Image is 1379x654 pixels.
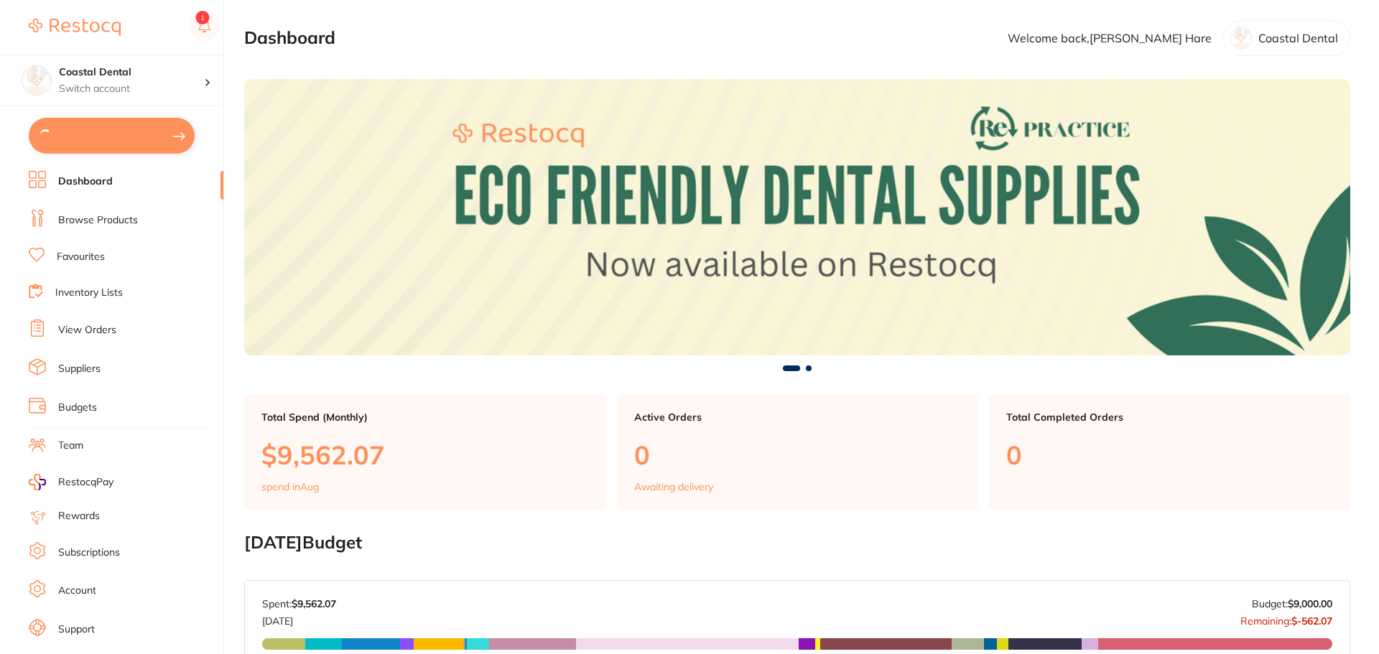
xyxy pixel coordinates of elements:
[57,250,105,264] a: Favourites
[55,286,123,300] a: Inventory Lists
[29,11,121,44] a: Restocq Logo
[1291,615,1332,627] strong: $-562.07
[262,598,336,609] p: Spent:
[58,584,96,598] a: Account
[58,323,116,337] a: View Orders
[292,597,336,610] strong: $9,562.07
[58,622,95,637] a: Support
[261,440,588,470] p: $9,562.07
[29,474,46,490] img: RestocqPay
[1006,411,1333,423] p: Total Completed Orders
[617,394,978,510] a: Active Orders0Awaiting delivery
[244,533,1350,553] h2: [DATE] Budget
[989,394,1350,510] a: Total Completed Orders0
[58,362,101,376] a: Suppliers
[262,609,336,627] p: [DATE]
[1240,609,1332,627] p: Remaining:
[1008,32,1212,45] p: Welcome back, [PERSON_NAME] Hare
[58,174,113,189] a: Dashboard
[58,401,97,415] a: Budgets
[261,481,319,492] p: spend in Aug
[29,474,113,490] a: RestocqPay
[58,475,113,490] span: RestocqPay
[1252,598,1332,609] p: Budget:
[58,213,138,228] a: Browse Products
[634,481,713,492] p: Awaiting delivery
[1006,440,1333,470] p: 0
[59,82,204,96] p: Switch account
[244,79,1350,355] img: Dashboard
[244,28,335,48] h2: Dashboard
[1288,597,1332,610] strong: $9,000.00
[22,66,51,95] img: Coastal Dental
[58,509,100,523] a: Rewards
[1258,32,1338,45] p: Coastal Dental
[634,440,961,470] p: 0
[58,546,120,560] a: Subscriptions
[29,19,121,36] img: Restocq Logo
[261,411,588,423] p: Total Spend (Monthly)
[634,411,961,423] p: Active Orders
[58,439,83,453] a: Team
[59,65,204,80] h4: Coastal Dental
[244,394,605,510] a: Total Spend (Monthly)$9,562.07spend inAug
